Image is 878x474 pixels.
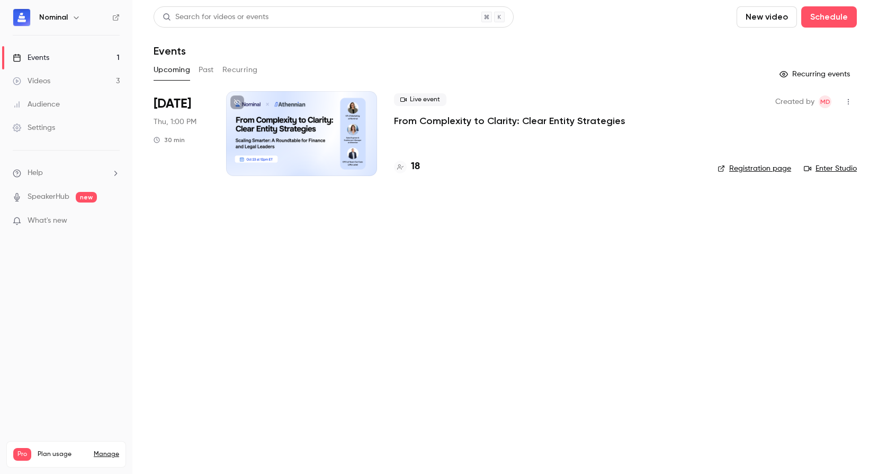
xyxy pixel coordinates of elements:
li: help-dropdown-opener [13,168,120,179]
div: Videos [13,76,50,86]
span: Created by [775,95,814,108]
span: Maria Valentina de Jongh Sierralta [819,95,831,108]
span: Thu, 1:00 PM [154,117,196,127]
a: Registration page [718,163,791,174]
div: Settings [13,122,55,133]
span: Plan usage [38,450,87,459]
button: Past [199,62,214,78]
button: Recurring events [775,66,857,83]
span: new [76,192,97,203]
h1: Events [154,45,186,57]
span: Pro [13,448,31,461]
h6: Nominal [39,12,68,23]
a: From Complexity to Clarity: Clear Entity Strategies [394,115,625,127]
a: Manage [94,450,119,459]
span: [DATE] [154,95,191,112]
div: Oct 23 Thu, 12:00 PM (America/New York) [154,91,209,176]
img: Nominal [13,9,30,26]
span: What's new [28,215,67,226]
button: New video [737,6,797,28]
div: Audience [13,99,60,110]
div: 30 min [154,136,185,144]
button: Recurring [222,62,258,78]
h4: 18 [411,160,420,174]
div: Events [13,52,49,63]
div: Search for videos or events [163,12,268,23]
span: Live event [394,93,446,106]
a: SpeakerHub [28,191,69,203]
button: Schedule [801,6,857,28]
a: 18 [394,160,420,174]
span: Help [28,168,43,179]
button: Upcoming [154,62,190,78]
iframe: Noticeable Trigger [107,216,120,226]
span: Md [820,95,830,108]
a: Enter Studio [804,163,857,174]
